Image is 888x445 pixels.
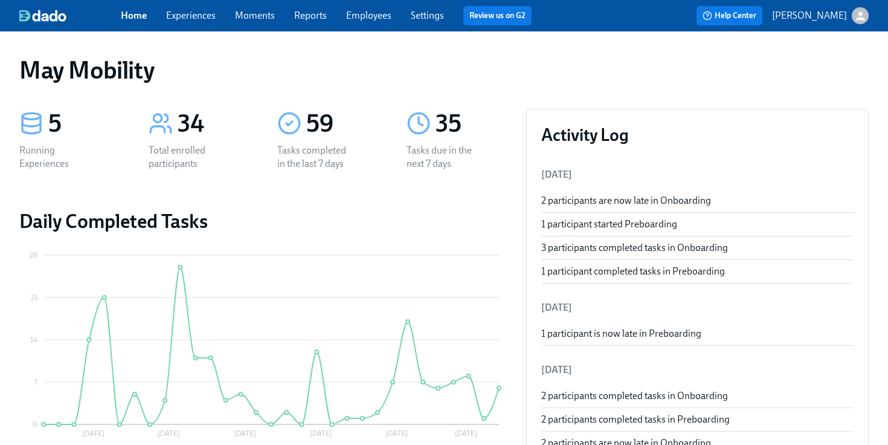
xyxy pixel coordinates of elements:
li: [DATE] [541,356,854,385]
tspan: [DATE] [310,429,332,438]
div: 1 participant is now late in Preboarding [541,327,854,340]
button: Review us on G2 [463,6,532,25]
tspan: [DATE] [82,429,105,438]
span: Help Center [703,10,756,22]
div: Tasks due in the next 7 days [407,144,484,171]
div: 2 participants completed tasks in Preboarding [541,413,854,426]
h1: May Mobility [19,56,154,85]
div: 35 [436,109,507,139]
a: Employees [346,10,391,21]
a: Review us on G2 [469,10,526,22]
h2: Daily Completed Tasks [19,209,507,233]
img: dado [19,10,66,22]
tspan: [DATE] [455,429,477,438]
tspan: 7 [34,378,37,386]
div: 5 [48,109,120,139]
tspan: 21 [31,293,37,302]
tspan: 14 [30,336,37,344]
button: [PERSON_NAME] [772,7,869,24]
button: Help Center [697,6,762,25]
div: 3 participants completed tasks in Onboarding [541,241,854,255]
tspan: [DATE] [385,429,408,438]
tspan: [DATE] [158,429,180,438]
a: Moments [235,10,275,21]
div: 2 participants are now late in Onboarding [541,194,854,207]
div: 2 participants completed tasks in Onboarding [541,389,854,403]
a: Reports [294,10,327,21]
tspan: 28 [30,251,37,259]
div: 1 participant completed tasks in Preboarding [541,265,854,278]
a: dado [19,10,121,22]
div: Tasks completed in the last 7 days [277,144,355,171]
tspan: [DATE] [234,429,256,438]
h3: Activity Log [541,124,854,146]
tspan: 0 [33,420,37,429]
div: 1 participant started Preboarding [541,218,854,231]
div: Total enrolled participants [149,144,226,171]
div: 34 [178,109,249,139]
p: [PERSON_NAME] [772,9,847,22]
a: Experiences [166,10,216,21]
div: Running Experiences [19,144,97,171]
span: [DATE] [541,169,572,180]
a: Home [121,10,147,21]
li: [DATE] [541,293,854,322]
div: 59 [306,109,378,139]
a: Settings [411,10,444,21]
